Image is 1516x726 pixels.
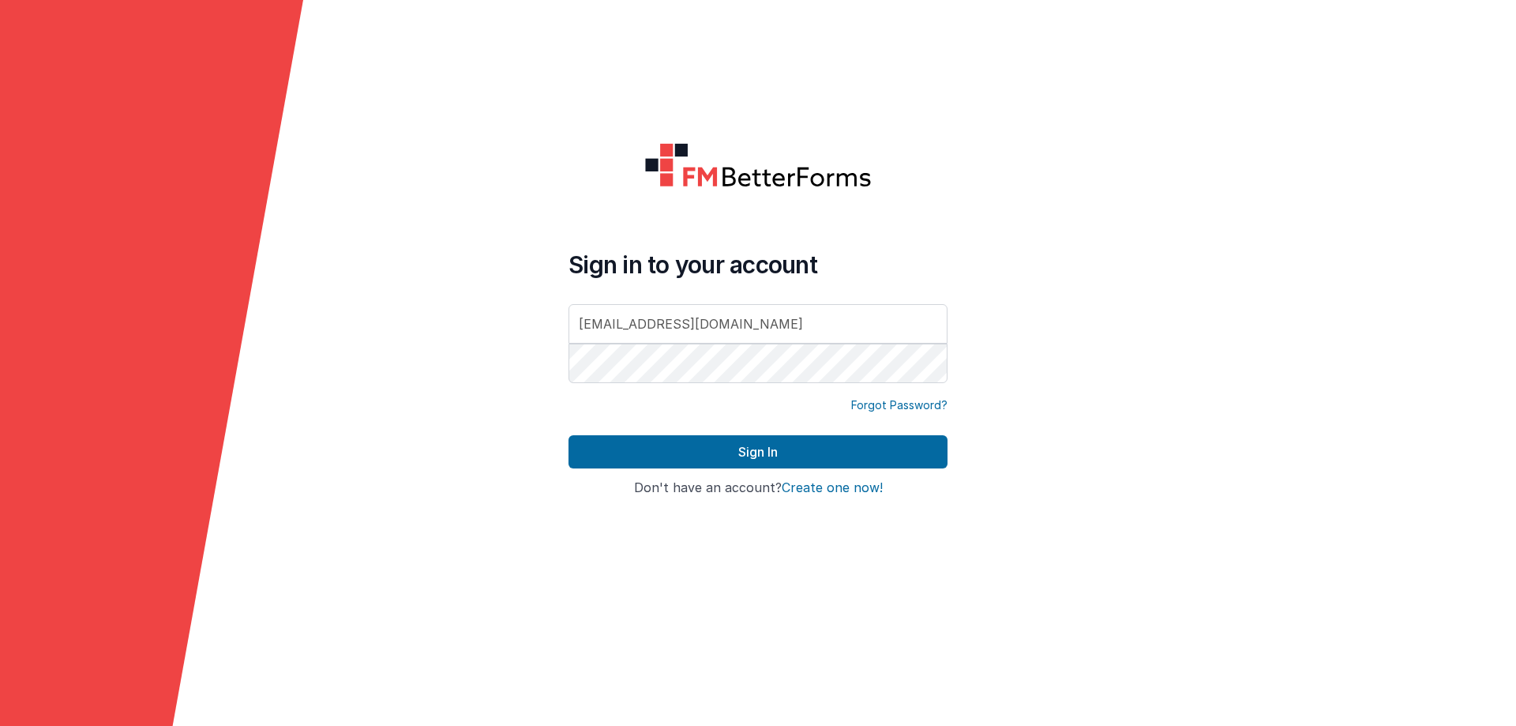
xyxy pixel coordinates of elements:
a: Forgot Password? [851,397,947,413]
h4: Don't have an account? [568,481,947,495]
button: Sign In [568,435,947,468]
h4: Sign in to your account [568,250,947,279]
input: Email Address [568,304,947,344]
button: Create one now! [782,481,883,495]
